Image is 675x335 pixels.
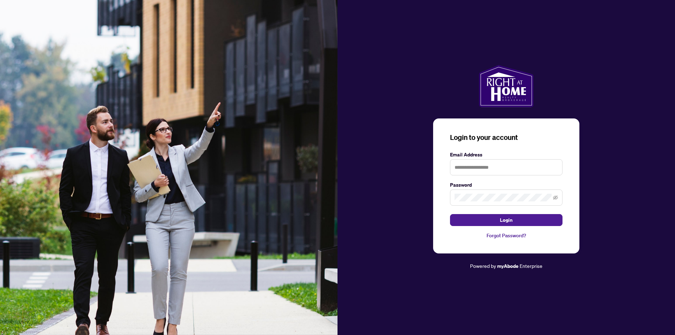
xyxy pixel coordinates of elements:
label: Password [450,181,562,189]
span: Powered by [470,263,496,269]
span: Login [500,214,513,226]
h3: Login to your account [450,133,562,142]
span: eye-invisible [553,195,558,200]
span: Enterprise [520,263,542,269]
button: Login [450,214,562,226]
img: ma-logo [479,65,533,107]
a: myAbode [497,262,519,270]
a: Forgot Password? [450,232,562,239]
label: Email Address [450,151,562,159]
